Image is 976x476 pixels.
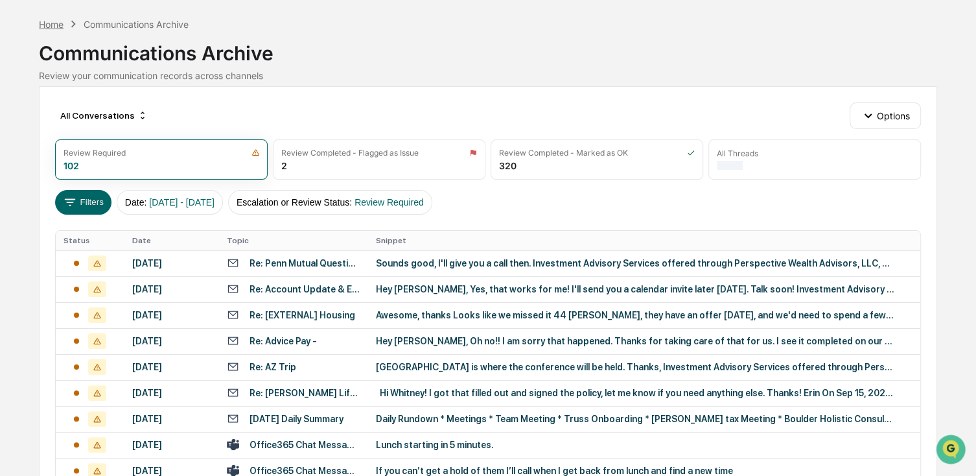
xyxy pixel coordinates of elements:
[55,190,111,215] button: Filters
[376,310,894,320] div: Awesome, thanks Looks like we missed it 44 [PERSON_NAME], they have an offer [DATE], and we'd nee...
[149,197,215,208] span: [DATE] - [DATE]
[850,102,920,128] button: Options
[376,388,894,398] div: Hi Whitney! I got that filled out and signed the policy, let me know if you need anything else. T...
[26,163,84,176] span: Preclearance
[228,190,432,215] button: Escalation or Review Status:Review Required
[132,310,212,320] div: [DATE]
[376,466,894,476] div: If you can’t get a hold of them I’ll call when I get back from lunch and find a new time
[687,149,695,157] img: icon
[250,258,360,268] div: Re: Penn Mutual Questionnaire
[132,336,212,346] div: [DATE]
[935,433,970,468] iframe: Open customer support
[469,149,477,157] img: icon
[84,19,189,30] div: Communications Archive
[250,284,360,294] div: Re: Account Update & Estate Plan Next Steps
[26,188,82,201] span: Data Lookup
[499,148,628,158] div: Review Completed - Marked as OK
[39,19,64,30] div: Home
[91,219,157,230] a: Powered byPylon
[132,440,212,450] div: [DATE]
[132,466,212,476] div: [DATE]
[94,165,104,175] div: 🗄️
[376,440,894,450] div: Lunch starting in 5 minutes.
[132,414,212,424] div: [DATE]
[89,158,166,182] a: 🗄️Attestations
[219,231,368,250] th: Topic
[376,414,894,424] div: Daily Rundown * Meetings * Team Meeting * Truss Onboarding * [PERSON_NAME] tax Meeting * Boulder ...
[250,310,355,320] div: Re: [EXTERNAL] Housing
[354,197,424,208] span: Review Required
[8,183,87,206] a: 🔎Data Lookup
[251,149,260,157] img: icon
[281,160,287,171] div: 2
[376,284,894,294] div: Hey [PERSON_NAME], Yes, that works for me! I'll send you a calendar invite later [DATE]. Talk soo...
[39,31,937,65] div: Communications Archive
[64,160,79,171] div: 102
[368,231,920,250] th: Snippet
[250,388,360,398] div: Re: [PERSON_NAME] Life Insurance
[376,258,894,268] div: Sounds good, I'll give you a call then. Investment Advisory Services offered through Perspective ...
[717,149,758,158] div: All Threads
[56,231,124,250] th: Status
[376,336,894,346] div: Hey [PERSON_NAME], Oh no!! I am sorry that happened. Thanks for taking care of that for us. I see...
[117,190,223,215] button: Date:[DATE] - [DATE]
[250,414,343,424] div: [DATE] Daily Summary
[39,70,937,81] div: Review your communication records across channels
[132,388,212,398] div: [DATE]
[44,99,213,112] div: Start new chat
[8,158,89,182] a: 🖐️Preclearance
[13,189,23,200] div: 🔎
[13,165,23,175] div: 🖐️
[44,112,164,123] div: We're available if you need us!
[55,105,153,126] div: All Conversations
[499,160,517,171] div: 320
[13,99,36,123] img: 1746055101610-c473b297-6a78-478c-a979-82029cc54cd1
[250,466,360,476] div: Office365 Chat Messages with [PERSON_NAME], [PERSON_NAME] on [DATE]
[13,27,236,48] p: How can we help?
[220,103,236,119] button: Start new chat
[132,362,212,372] div: [DATE]
[124,231,220,250] th: Date
[107,163,161,176] span: Attestations
[132,258,212,268] div: [DATE]
[132,284,212,294] div: [DATE]
[281,148,419,158] div: Review Completed - Flagged as Issue
[250,362,296,372] div: Re: AZ Trip
[250,336,317,346] div: Re: Advice Pay -
[129,220,157,230] span: Pylon
[376,362,894,372] div: [GEOGRAPHIC_DATA] is where the conference will be held. Thanks, Investment Advisory Services offe...
[250,440,360,450] div: Office365 Chat Messages with [PERSON_NAME] on [DATE]
[64,148,126,158] div: Review Required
